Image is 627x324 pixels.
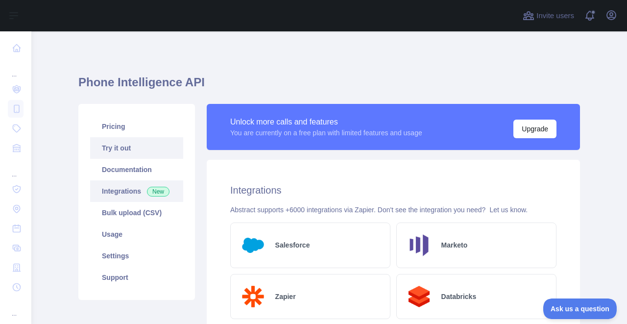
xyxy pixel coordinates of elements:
h2: Integrations [230,183,556,197]
h2: Databricks [441,292,477,301]
h2: Salesforce [275,240,310,250]
a: Try it out [90,137,183,159]
div: You are currently on a free plan with limited features and usage [230,128,422,138]
a: Integrations New [90,180,183,202]
a: Bulk upload (CSV) [90,202,183,224]
a: Support [90,267,183,288]
a: Settings [90,245,183,267]
h2: Zapier [275,292,296,301]
div: Unlock more calls and features [230,116,422,128]
img: Logo [405,231,434,260]
span: New [147,187,169,197]
iframe: Toggle Customer Support [543,299,617,319]
a: Usage [90,224,183,245]
h1: Phone Intelligence API [78,75,580,98]
div: ... [8,159,24,178]
button: Let us know. [489,205,528,215]
img: Logo [239,231,267,260]
div: Abstract supports +6000 integrations via Zapier. Don't see the integration you need? [230,205,556,215]
div: ... [8,298,24,318]
a: Pricing [90,116,183,137]
h2: Marketo [441,240,468,250]
img: Logo [405,282,434,311]
div: ... [8,59,24,78]
a: Documentation [90,159,183,180]
button: Invite users [521,8,576,24]
img: Logo [239,282,267,311]
span: Invite users [536,10,574,22]
button: Upgrade [513,120,556,138]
